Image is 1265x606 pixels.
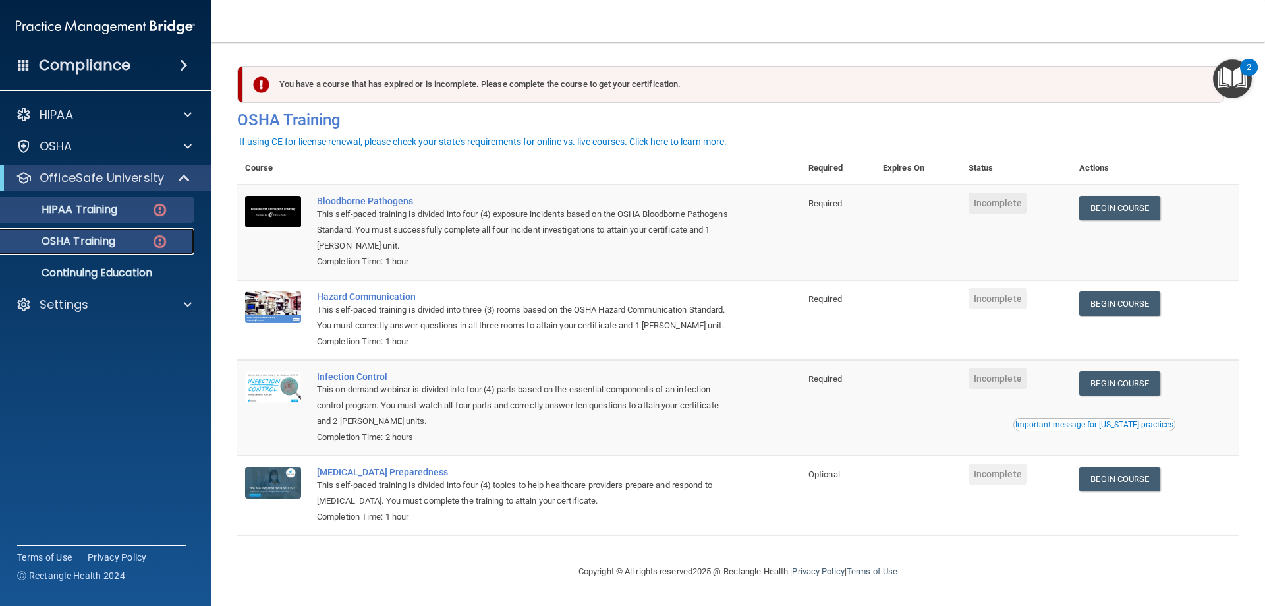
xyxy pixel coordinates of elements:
span: Required [808,294,842,304]
a: Begin Course [1079,196,1160,220]
a: Hazard Communication [317,291,735,302]
a: [MEDICAL_DATA] Preparedness [317,467,735,477]
p: OSHA [40,138,72,154]
p: HIPAA Training [9,203,117,216]
img: PMB logo [16,14,195,40]
div: Completion Time: 1 hour [317,254,735,270]
th: Expires On [875,152,961,185]
p: Continuing Education [9,266,188,280]
h4: OSHA Training [237,111,1239,129]
a: OSHA [16,138,192,154]
a: Settings [16,297,192,313]
span: Incomplete [969,368,1027,389]
a: Terms of Use [847,566,897,576]
div: This self-paced training is divided into four (4) exposure incidents based on the OSHA Bloodborne... [317,206,735,254]
div: Completion Time: 2 hours [317,429,735,445]
button: If using CE for license renewal, please check your state's requirements for online vs. live cours... [237,135,729,148]
span: Required [808,198,842,208]
div: This self-paced training is divided into three (3) rooms based on the OSHA Hazard Communication S... [317,302,735,334]
th: Actions [1071,152,1239,185]
span: Optional [808,470,840,479]
p: HIPAA [40,107,73,123]
img: danger-circle.6113f641.png [152,233,168,250]
div: This on-demand webinar is divided into four (4) parts based on the essential components of an inf... [317,382,735,429]
a: Bloodborne Pathogens [317,196,735,206]
button: Read this if you are a dental practitioner in the state of CA [1013,418,1175,431]
a: Begin Course [1079,291,1160,316]
span: Ⓒ Rectangle Health 2024 [17,569,125,582]
p: OfficeSafe University [40,170,164,186]
div: Important message for [US_STATE] practices [1015,421,1173,429]
a: HIPAA [16,107,192,123]
a: Infection Control [317,371,735,382]
span: Incomplete [969,464,1027,485]
a: Begin Course [1079,467,1160,491]
span: Incomplete [969,193,1027,214]
div: This self-paced training is divided into four (4) topics to help healthcare providers prepare and... [317,477,735,509]
th: Course [237,152,309,185]
div: Completion Time: 1 hour [317,334,735,349]
a: Begin Course [1079,371,1160,396]
img: danger-circle.6113f641.png [152,202,168,218]
button: Open Resource Center, 2 new notifications [1213,59,1252,98]
p: OSHA Training [9,235,115,248]
a: OfficeSafe University [16,170,191,186]
h4: Compliance [39,56,130,75]
span: Required [808,374,842,384]
div: You have a course that has expired or is incomplete. Please complete the course to get your certi... [242,66,1224,103]
iframe: Drift Widget Chat Controller [1037,512,1249,565]
div: Copyright © All rights reserved 2025 @ Rectangle Health | | [497,551,978,593]
div: 2 [1247,67,1251,84]
img: exclamation-circle-solid-danger.72ef9ffc.png [253,76,269,93]
a: Privacy Policy [88,551,147,564]
div: If using CE for license renewal, please check your state's requirements for online vs. live cours... [239,137,727,146]
a: Privacy Policy [792,566,844,576]
div: Completion Time: 1 hour [317,509,735,525]
th: Status [961,152,1072,185]
p: Settings [40,297,88,313]
span: Incomplete [969,288,1027,309]
a: Terms of Use [17,551,72,564]
th: Required [801,152,875,185]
